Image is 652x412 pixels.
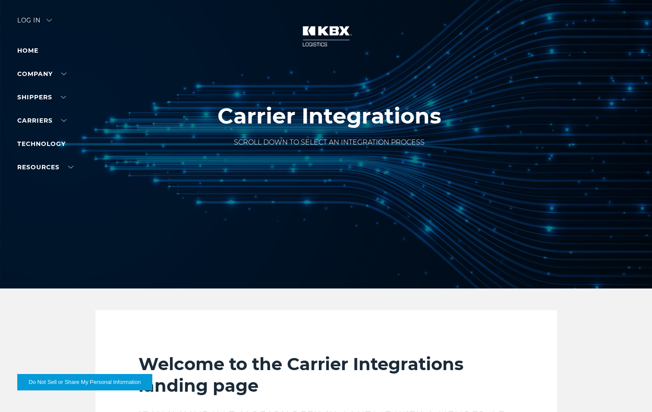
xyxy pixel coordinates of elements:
[139,353,514,396] h2: Welcome to the Carrier Integrations landing page
[217,104,441,129] h1: Carrier Integrations
[17,47,38,54] a: Home
[17,93,66,101] a: SHIPPERS
[217,137,441,148] p: SCROLL DOWN TO SELECT AN INTEGRATION PROCESS
[294,17,359,55] img: kbx logo
[17,374,152,390] button: Do Not Sell or Share My Personal Information
[17,140,66,148] a: Technology
[47,19,52,22] img: arrow
[17,117,66,124] a: Carriers
[17,70,66,78] a: Company
[17,163,73,171] a: RESOURCES
[17,17,52,30] div: Log in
